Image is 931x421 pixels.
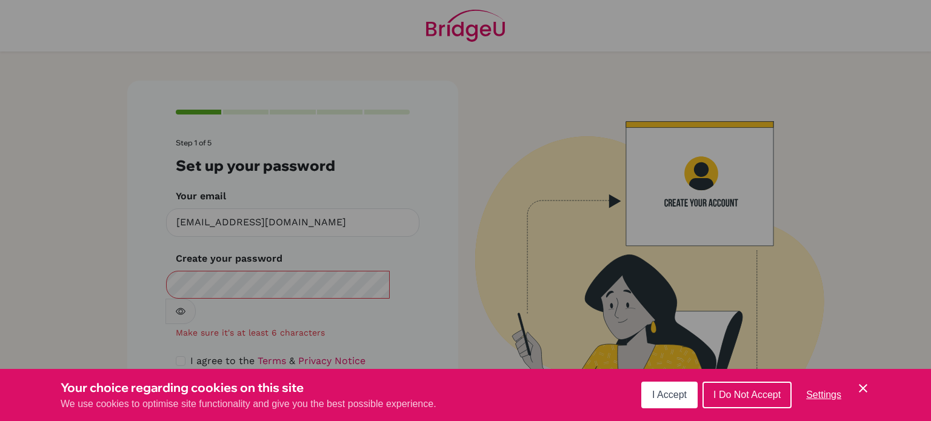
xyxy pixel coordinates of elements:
h3: Your choice regarding cookies on this site [61,379,436,397]
p: We use cookies to optimise site functionality and give you the best possible experience. [61,397,436,411]
button: I Accept [641,382,698,408]
span: I Do Not Accept [713,390,781,400]
button: I Do Not Accept [702,382,792,408]
span: I Accept [652,390,687,400]
button: Save and close [856,381,870,396]
button: Settings [796,383,851,407]
span: Settings [806,390,841,400]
